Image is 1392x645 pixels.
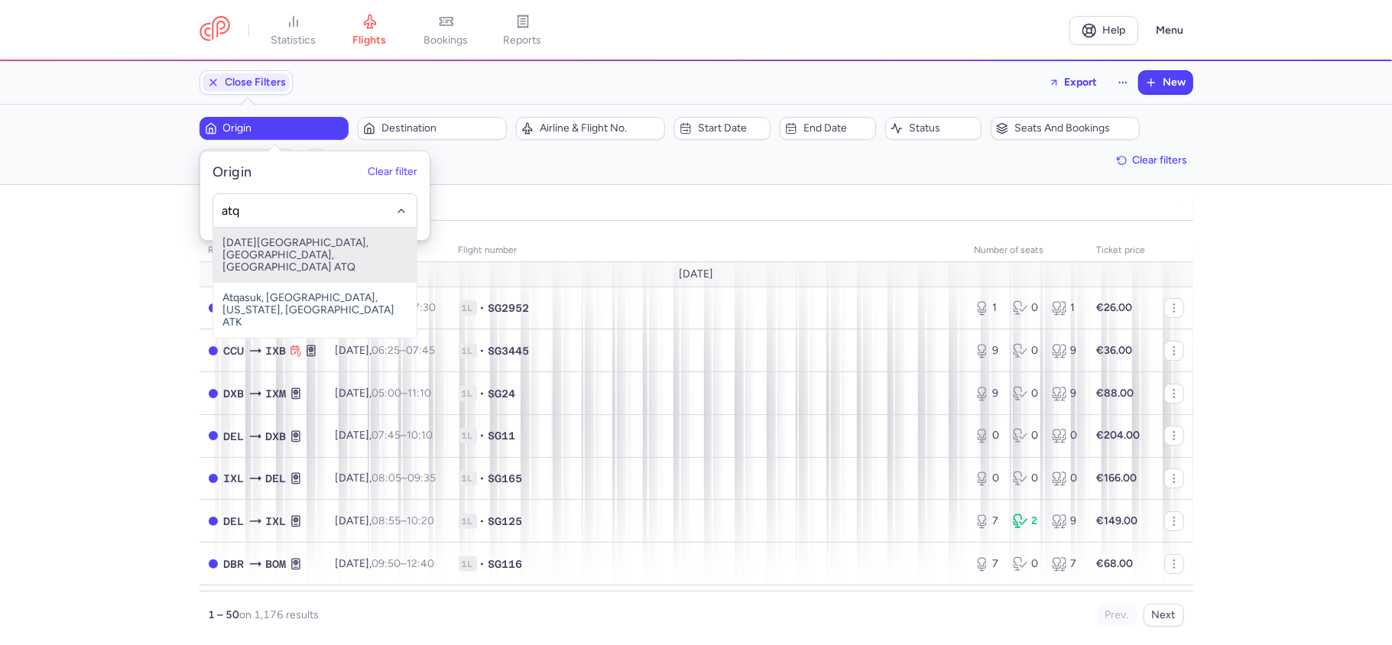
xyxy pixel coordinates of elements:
[909,122,976,135] span: Status
[1013,300,1040,316] div: 0
[698,122,765,135] span: Start date
[1111,149,1193,172] button: Clear filters
[1144,604,1184,627] button: Next
[1097,514,1138,527] strong: €149.00
[336,472,436,485] span: [DATE],
[408,387,432,400] time: 11:10
[459,514,477,529] span: 1L
[372,557,401,570] time: 09:50
[488,556,523,572] span: SG116
[372,472,402,485] time: 08:05
[459,300,477,316] span: 1L
[1014,122,1134,135] span: Seats and bookings
[358,117,507,140] button: Destination
[224,428,245,445] span: DEL
[975,556,1001,572] div: 7
[1139,71,1192,94] button: New
[255,14,332,47] a: statistics
[224,556,245,572] span: DBR
[480,343,485,358] span: •
[780,117,876,140] button: End date
[488,428,516,443] span: SG11
[200,239,326,262] th: route
[459,428,477,443] span: 1L
[679,268,713,280] span: [DATE]
[1052,428,1079,443] div: 0
[485,14,561,47] a: reports
[372,557,435,570] span: –
[223,122,343,135] span: Origin
[224,342,245,359] span: CCU
[372,344,436,357] span: –
[408,472,436,485] time: 09:35
[372,387,402,400] time: 05:00
[200,16,230,44] a: CitizenPlane red outlined logo
[1013,556,1040,572] div: 0
[991,117,1140,140] button: Seats and bookings
[221,202,408,219] input: -searchbox
[480,300,485,316] span: •
[336,514,435,527] span: [DATE],
[372,429,433,442] span: –
[975,300,1001,316] div: 1
[372,514,435,527] span: –
[200,117,349,140] button: Origin
[266,385,287,402] span: IXM
[1102,24,1125,36] span: Help
[488,471,523,486] span: SG165
[516,117,665,140] button: Airline & Flight No.
[372,429,401,442] time: 07:45
[224,470,245,487] span: IXL
[372,514,401,527] time: 08:55
[975,428,1001,443] div: 0
[1097,387,1134,400] strong: €88.00
[803,122,871,135] span: End date
[1013,343,1040,358] div: 0
[408,14,485,47] a: bookings
[381,122,501,135] span: Destination
[209,608,240,621] strong: 1 – 50
[488,514,523,529] span: SG125
[1052,514,1079,529] div: 9
[975,386,1001,401] div: 9
[480,556,485,572] span: •
[975,471,1001,486] div: 0
[336,429,433,442] span: [DATE],
[459,556,477,572] span: 1L
[213,228,417,283] span: [DATE][GEOGRAPHIC_DATA], [GEOGRAPHIC_DATA], [GEOGRAPHIC_DATA] ATQ
[336,387,432,400] span: [DATE],
[407,344,436,357] time: 07:45
[224,513,245,530] span: DEL
[407,557,435,570] time: 12:40
[1052,343,1079,358] div: 9
[407,429,433,442] time: 10:10
[266,513,287,530] span: IXL
[1088,239,1155,262] th: Ticket price
[1052,300,1079,316] div: 1
[332,14,408,47] a: flights
[372,387,432,400] span: –
[1163,76,1186,89] span: New
[213,164,252,181] h5: Origin
[1097,429,1141,442] strong: €204.00
[1097,472,1137,485] strong: €166.00
[1013,471,1040,486] div: 0
[480,471,485,486] span: •
[488,343,530,358] span: SG3445
[480,428,485,443] span: •
[1069,16,1138,45] a: Help
[353,34,387,47] span: flights
[459,343,477,358] span: 1L
[488,300,530,316] span: SG2952
[213,283,417,338] span: Atqasuk, [GEOGRAPHIC_DATA], [US_STATE], [GEOGRAPHIC_DATA] ATK
[459,386,477,401] span: 1L
[1097,301,1133,314] strong: €26.00
[488,386,516,401] span: SG24
[1097,344,1133,357] strong: €36.00
[266,428,287,445] span: DXB
[480,386,485,401] span: •
[407,514,435,527] time: 10:20
[480,514,485,529] span: •
[368,166,417,178] button: Clear filter
[200,149,296,172] button: Days of week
